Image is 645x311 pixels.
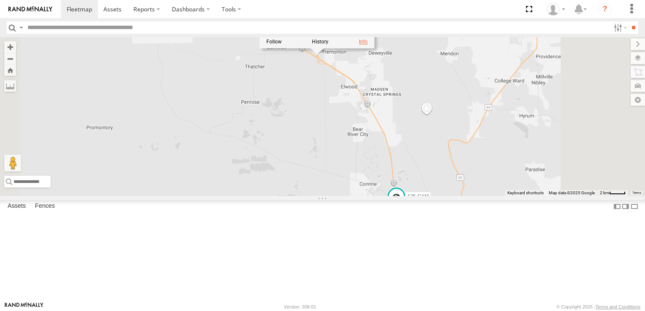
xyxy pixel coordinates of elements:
span: 2 km [600,190,609,195]
a: Terms (opens in new tab) [632,191,641,194]
a: Visit our Website [5,303,43,311]
div: Heidi Drysdale [544,3,568,16]
img: rand-logo.svg [8,6,52,12]
button: Zoom in [4,41,16,53]
button: Drag Pegman onto the map to open Street View [4,155,21,172]
a: View Asset Details [359,39,368,45]
label: Search Query [18,21,24,34]
label: Fences [31,201,59,212]
div: © Copyright 2025 - [556,304,640,309]
span: Map data ©2025 Google [549,190,595,195]
div: Version: 308.01 [284,304,316,309]
i: ? [598,3,612,16]
button: Zoom out [4,53,16,64]
label: Measure [4,80,16,92]
button: Zoom Home [4,64,16,76]
span: 126-CAM [407,193,429,199]
label: Map Settings [631,94,645,106]
label: Hide Summary Table [630,200,639,212]
a: Terms and Conditions [596,304,640,309]
label: Assets [3,201,30,212]
button: Keyboard shortcuts [507,190,544,196]
label: Dock Summary Table to the Right [621,200,630,212]
label: Search Filter Options [610,21,629,34]
label: Dock Summary Table to the Left [613,200,621,212]
button: Map Scale: 2 km per 35 pixels [597,190,628,196]
label: View Asset History [312,39,328,45]
label: Realtime tracking of Asset [266,39,282,45]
